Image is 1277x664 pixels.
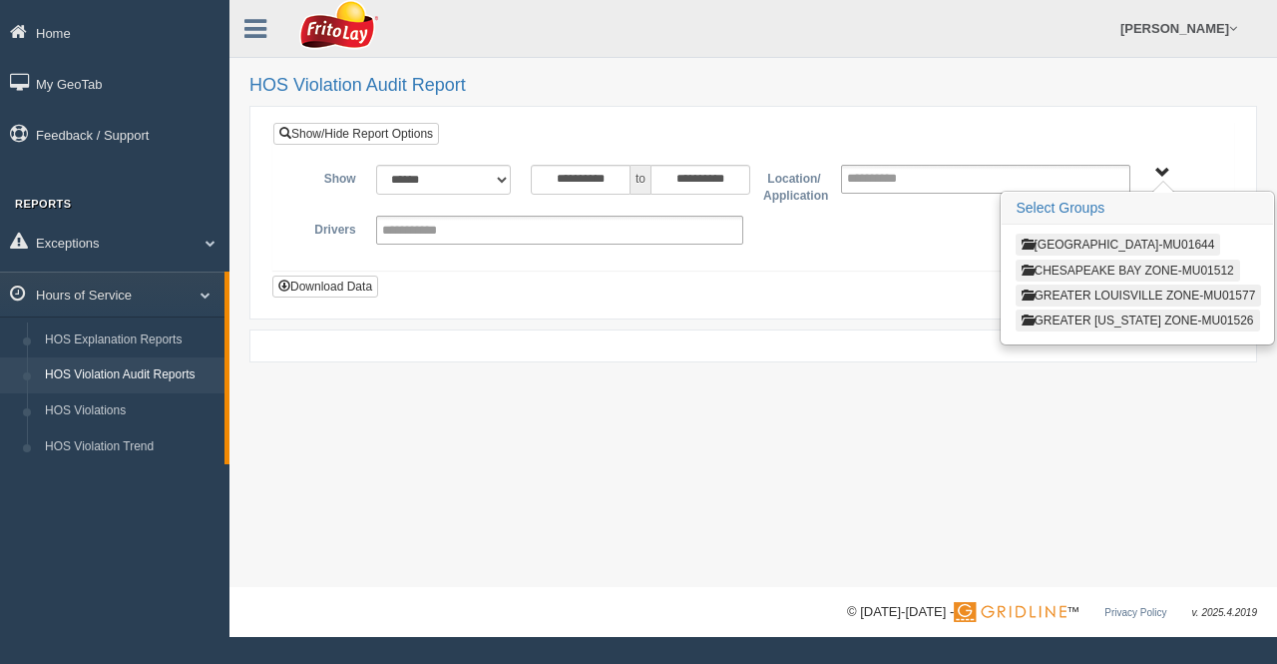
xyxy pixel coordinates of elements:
h2: HOS Violation Audit Report [249,76,1257,96]
a: HOS Violation Audit Reports [36,357,224,393]
div: © [DATE]-[DATE] - ™ [847,602,1257,623]
button: CHESAPEAKE BAY ZONE-MU01512 [1016,260,1239,282]
a: HOS Violation Trend [36,429,224,465]
button: Download Data [272,276,378,298]
span: to [631,165,650,195]
button: [GEOGRAPHIC_DATA]-MU01644 [1016,234,1220,256]
h3: Select Groups [1002,193,1273,225]
label: Drivers [288,216,366,240]
button: GREATER LOUISVILLE ZONE-MU01577 [1016,285,1261,307]
a: Privacy Policy [1104,607,1166,618]
button: GREATER [US_STATE] ZONE-MU01526 [1016,310,1259,332]
label: Show [288,165,366,189]
span: v. 2025.4.2019 [1192,607,1257,618]
a: Show/Hide Report Options [273,123,439,145]
a: HOS Violations [36,393,224,429]
a: HOS Explanation Reports [36,323,224,358]
label: Location/ Application [753,165,831,206]
img: Gridline [954,602,1066,622]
